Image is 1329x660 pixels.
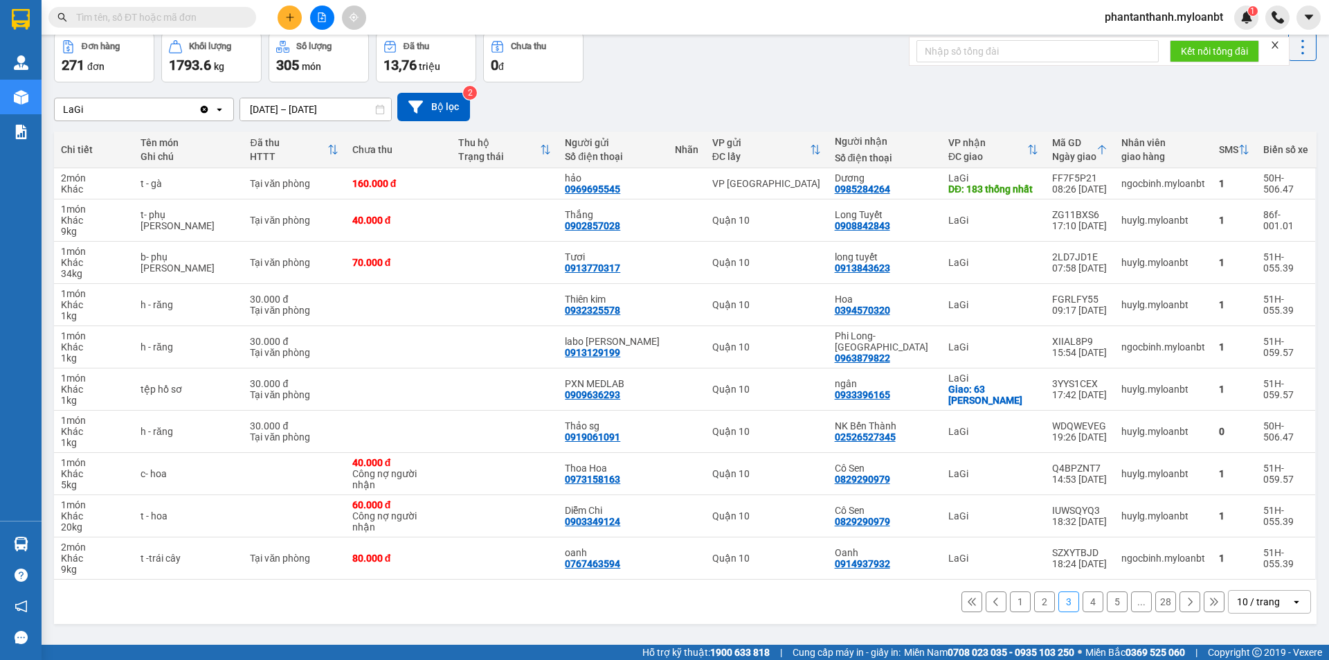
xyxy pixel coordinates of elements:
div: ĐC giao [948,151,1027,162]
span: message [15,631,28,644]
svg: open [1291,596,1302,607]
div: Khác [61,257,127,268]
div: LaGi [948,510,1038,521]
div: Khác [61,299,127,310]
div: 1 [1219,215,1249,226]
div: Khác [61,426,127,437]
span: Miền Nam [904,645,1074,660]
th: Toggle SortBy [941,132,1045,168]
div: c- hoa [141,468,236,479]
div: Biển số xe [1263,144,1308,155]
div: 0394570320 [835,305,890,316]
div: 50H-506.47 [1263,172,1308,195]
button: 5 [1107,591,1128,612]
div: Khác [61,510,127,521]
div: 34 kg [61,268,127,279]
div: Tại văn phòng [250,431,338,443]
img: icon-new-feature [1240,11,1253,24]
div: 2 món [61,542,127,553]
div: Khối lượng [189,42,231,51]
div: Tại văn phòng [250,257,338,268]
th: Toggle SortBy [1212,132,1256,168]
div: Mã GD [1052,137,1096,148]
div: Khác [61,384,127,395]
div: Tại văn phòng [250,553,338,564]
div: Khác [61,341,127,353]
div: 0914937932 [835,558,890,569]
th: Toggle SortBy [451,132,558,168]
div: Công nợ người nhận [352,510,422,533]
span: close [1270,40,1280,50]
div: 0932325578 [565,305,620,316]
div: Thoa Hoa [565,463,660,474]
div: 1 món [61,457,127,468]
div: Ghi chú [141,151,236,162]
div: 1 [1219,257,1249,268]
input: Tìm tên, số ĐT hoặc mã đơn [76,10,239,25]
div: Người gửi [565,137,660,148]
div: 0973158163 [565,474,620,485]
div: Ngày giao [1052,151,1096,162]
div: IUWSQYQ3 [1052,505,1107,516]
button: Bộ lọc [397,93,470,121]
div: 0767463594 [565,558,620,569]
div: 0903349124 [565,516,620,527]
div: VP [GEOGRAPHIC_DATA] [712,178,821,189]
div: 2LD7JD1E [1052,251,1107,262]
strong: 1900 633 818 [710,647,770,658]
div: ZG11BXS6 [1052,209,1107,220]
div: 0933396165 [835,389,890,400]
div: Quận 10 [712,299,821,310]
div: t -trái cây [141,553,236,564]
span: | [1195,645,1197,660]
div: Thắng [565,209,660,220]
img: solution-icon [14,125,28,139]
div: ngocbinh.myloanbt [1121,178,1205,189]
div: ngocbinh.myloanbt [1121,341,1205,353]
div: labo nguyễn long [565,336,660,347]
div: 30.000 đ [250,294,338,305]
div: 1 kg [61,310,127,321]
div: 1 kg [61,437,127,448]
span: 305 [276,57,299,73]
div: Cô Sen [835,463,934,474]
div: Tại văn phòng [250,305,338,316]
div: Đơn hàng [82,42,120,51]
div: 9 kg [61,226,127,237]
div: 0913843623 [835,262,890,274]
div: LaGi [948,341,1038,353]
div: oanh [565,547,660,558]
div: ĐC lấy [712,151,810,162]
div: Nhân viên [1121,137,1205,148]
div: XIIAL8P9 [1052,336,1107,347]
div: 1 kg [61,353,127,364]
div: huylg.myloanbt [1121,468,1205,479]
div: WDQWEVEG [1052,420,1107,431]
div: long tuyết [835,251,934,262]
div: Chưa thu [511,42,546,51]
div: 40.000 đ [352,457,445,468]
div: Tươi [565,251,660,262]
div: huylg.myloanbt [1121,384,1205,395]
div: Tại văn phòng [250,178,338,189]
span: món [302,61,321,72]
sup: 2 [463,86,477,100]
div: Hoa [835,294,934,305]
div: SZXYTBJD [1052,547,1107,558]
div: Tên món [141,137,236,148]
div: LaGi [948,553,1038,564]
div: LaGi [948,373,1038,384]
strong: 0369 525 060 [1125,647,1185,658]
div: 1 [1219,299,1249,310]
div: Khác [61,215,127,226]
div: 0902857028 [565,220,620,231]
div: 18:24 [DATE] [1052,558,1107,569]
div: 17:42 [DATE] [1052,389,1107,400]
div: 50H-506.47 [1263,420,1308,443]
div: 51H-059.57 [1263,378,1308,400]
div: NK Bến Thành [835,420,934,431]
div: ngocbinh.myloanbt [1121,553,1205,564]
div: Người nhận [835,136,934,147]
div: 51H-055.39 [1263,294,1308,316]
img: logo-vxr [12,9,30,30]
